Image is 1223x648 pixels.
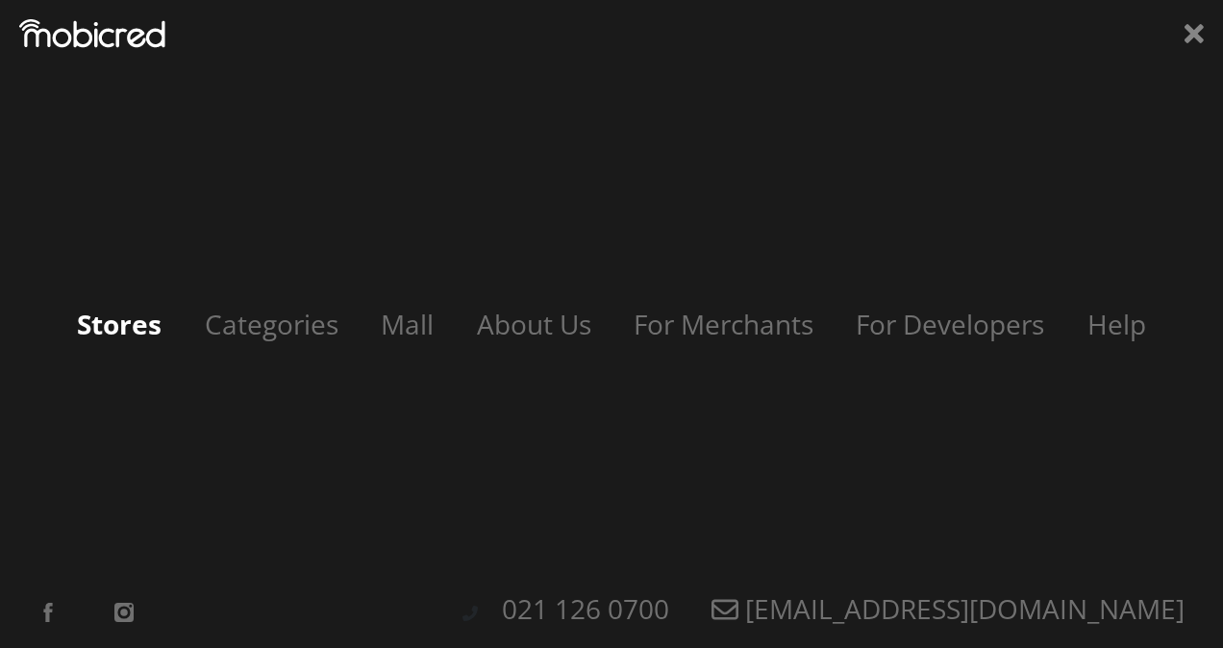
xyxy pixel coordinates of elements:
a: 021 126 0700 [483,590,688,627]
a: Mall [362,306,453,342]
a: About Us [458,306,611,342]
a: Categories [186,306,358,342]
img: Mobicred [19,19,165,48]
a: For Developers [836,306,1063,342]
a: [EMAIL_ADDRESS][DOMAIN_NAME] [692,590,1204,627]
a: Help [1068,306,1165,342]
a: For Merchants [614,306,833,342]
a: Stores [58,306,181,342]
